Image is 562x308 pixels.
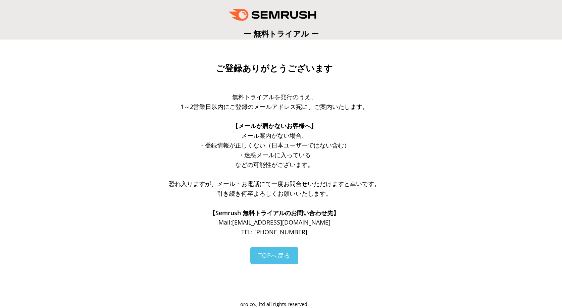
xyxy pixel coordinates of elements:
span: 【メールが届かないお客様へ】 [232,122,317,130]
span: 恐れ入りますが、メール・お電話にて一度お問合せいただけますと幸いです。 [169,180,380,188]
span: Mail: [EMAIL_ADDRESS][DOMAIN_NAME] [218,218,330,226]
span: oro co., ltd all rights reserved. [240,301,309,307]
span: などの可能性がございます。 [235,161,314,169]
span: ・登録情報が正しくない（日本ユーザーではない含む） [199,141,350,149]
a: TOPへ戻る [250,247,298,264]
span: 1～2営業日以内にご登録のメールアドレス宛に、ご案内いたします。 [181,103,368,111]
span: ・迷惑メールに入っている [238,151,311,159]
span: ー 無料トライアル ー [244,28,319,39]
span: メール案内がない場合、 [241,131,308,139]
span: 無料トライアルを発行のうえ、 [232,93,317,101]
span: TOPへ戻る [258,251,290,259]
span: 引き続き何卒よろしくお願いいたします。 [217,189,332,197]
span: 【Semrush 無料トライアルのお問い合わせ先】 [209,209,339,217]
span: TEL: [PHONE_NUMBER] [241,228,307,236]
span: ご登録ありがとうございます [216,63,333,73]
